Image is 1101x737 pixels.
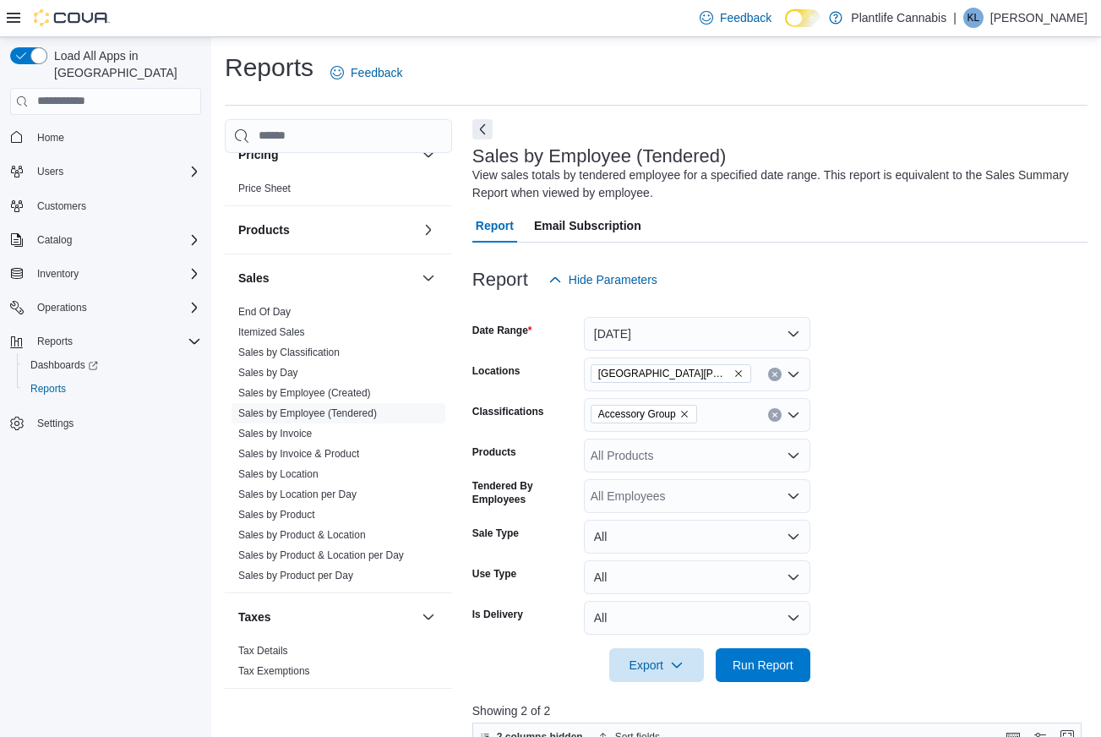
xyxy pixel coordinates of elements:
[472,146,727,167] h3: Sales by Employee (Tendered)
[238,146,415,163] button: Pricing
[679,409,689,419] button: Remove Accessory Group from selection in this group
[30,298,201,318] span: Operations
[238,508,315,521] span: Sales by Product
[34,9,110,26] img: Cova
[238,182,291,195] span: Price Sheet
[418,220,439,240] button: Products
[238,509,315,521] a: Sales by Product
[238,467,319,481] span: Sales by Location
[472,167,1079,202] div: View sales totals by tendered employee for a specified date range. This report is equivalent to t...
[787,368,800,381] button: Open list of options
[472,567,516,581] label: Use Type
[720,9,771,26] span: Feedback
[3,411,208,435] button: Settings
[716,648,810,682] button: Run Report
[472,405,544,418] label: Classifications
[30,196,93,216] a: Customers
[24,355,105,375] a: Dashboards
[238,570,353,581] a: Sales by Product per Day
[47,47,201,81] span: Load All Apps in [GEOGRAPHIC_DATA]
[30,331,201,352] span: Reports
[238,221,290,238] h3: Products
[584,601,810,635] button: All
[787,408,800,422] button: Open list of options
[238,183,291,194] a: Price Sheet
[30,331,79,352] button: Reports
[238,325,305,339] span: Itemized Sales
[37,131,64,145] span: Home
[768,368,782,381] button: Clear input
[238,488,357,501] span: Sales by Location per Day
[3,160,208,183] button: Users
[472,702,1087,719] p: Showing 2 of 2
[3,330,208,353] button: Reports
[24,379,73,399] a: Reports
[238,346,340,359] span: Sales by Classification
[30,382,66,396] span: Reports
[37,267,79,281] span: Inventory
[963,8,984,28] div: Kaitlyn Lee
[30,264,85,284] button: Inventory
[3,262,208,286] button: Inventory
[30,128,71,148] a: Home
[472,119,493,139] button: Next
[238,644,288,658] span: Tax Details
[30,127,201,148] span: Home
[418,268,439,288] button: Sales
[30,230,201,250] span: Catalog
[238,270,270,287] h3: Sales
[238,306,291,318] a: End Of Day
[225,302,452,592] div: Sales
[30,298,94,318] button: Operations
[30,413,80,434] a: Settings
[238,549,404,561] a: Sales by Product & Location per Day
[17,353,208,377] a: Dashboards
[472,364,521,378] label: Locations
[418,145,439,165] button: Pricing
[598,406,676,423] span: Accessory Group
[785,9,820,27] input: Dark Mode
[534,209,641,243] span: Email Subscription
[238,569,353,582] span: Sales by Product per Day
[733,657,793,674] span: Run Report
[238,609,271,625] h3: Taxes
[569,271,657,288] span: Hide Parameters
[30,161,70,182] button: Users
[17,377,208,401] button: Reports
[30,358,98,372] span: Dashboards
[3,228,208,252] button: Catalog
[238,146,278,163] h3: Pricing
[238,489,357,500] a: Sales by Location per Day
[619,648,694,682] span: Export
[30,195,201,216] span: Customers
[472,527,519,540] label: Sale Type
[225,641,452,688] div: Taxes
[238,367,298,379] a: Sales by Day
[238,447,359,461] span: Sales by Invoice & Product
[30,230,79,250] button: Catalog
[785,27,786,28] span: Dark Mode
[591,405,697,423] span: Accessory Group
[542,263,664,297] button: Hide Parameters
[472,270,528,290] h3: Report
[693,1,778,35] a: Feedback
[225,178,452,205] div: Pricing
[851,8,946,28] p: Plantlife Cannabis
[37,165,63,178] span: Users
[3,194,208,218] button: Customers
[30,161,201,182] span: Users
[472,445,516,459] label: Products
[584,520,810,554] button: All
[238,366,298,379] span: Sales by Day
[238,407,377,420] span: Sales by Employee (Tendered)
[238,428,312,439] a: Sales by Invoice
[787,449,800,462] button: Open list of options
[37,335,73,348] span: Reports
[238,664,310,678] span: Tax Exemptions
[225,51,313,85] h1: Reports
[591,364,751,383] span: Fort McMurray - Stoney Creek
[768,408,782,422] button: Clear input
[324,56,409,90] a: Feedback
[3,296,208,319] button: Operations
[953,8,957,28] p: |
